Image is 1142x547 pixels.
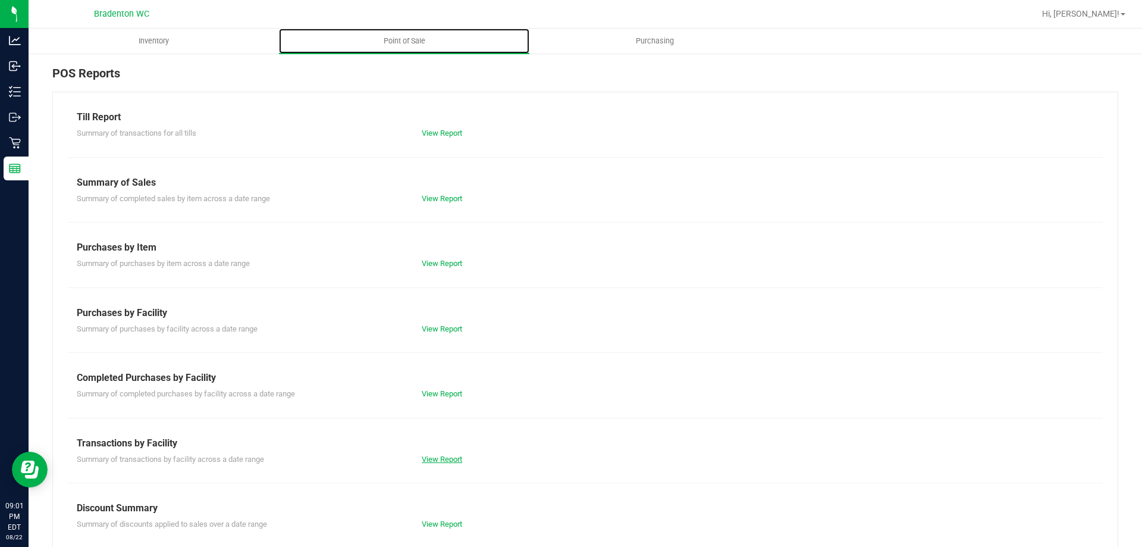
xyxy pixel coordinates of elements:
[77,129,196,137] span: Summary of transactions for all tills
[279,29,529,54] a: Point of Sale
[123,36,185,46] span: Inventory
[77,194,270,203] span: Summary of completed sales by item across a date range
[422,194,462,203] a: View Report
[422,389,462,398] a: View Report
[422,129,462,137] a: View Report
[77,501,1094,515] div: Discount Summary
[77,259,250,268] span: Summary of purchases by item across a date range
[368,36,441,46] span: Point of Sale
[77,324,258,333] span: Summary of purchases by facility across a date range
[77,110,1094,124] div: Till Report
[422,324,462,333] a: View Report
[94,9,149,19] span: Bradenton WC
[422,455,462,464] a: View Report
[422,259,462,268] a: View Report
[9,86,21,98] inline-svg: Inventory
[9,60,21,72] inline-svg: Inbound
[77,436,1094,451] div: Transactions by Facility
[1042,9,1119,18] span: Hi, [PERSON_NAME]!
[77,520,267,529] span: Summary of discounts applied to sales over a date range
[5,501,23,533] p: 09:01 PM EDT
[620,36,690,46] span: Purchasing
[9,111,21,123] inline-svg: Outbound
[77,240,1094,255] div: Purchases by Item
[52,64,1118,92] div: POS Reports
[77,455,264,464] span: Summary of transactions by facility across a date range
[9,35,21,46] inline-svg: Analytics
[77,306,1094,320] div: Purchases by Facility
[77,389,295,398] span: Summary of completed purchases by facility across a date range
[77,371,1094,385] div: Completed Purchases by Facility
[5,533,23,542] p: 08/22
[422,520,462,529] a: View Report
[29,29,279,54] a: Inventory
[77,176,1094,190] div: Summary of Sales
[9,137,21,149] inline-svg: Retail
[529,29,780,54] a: Purchasing
[9,162,21,174] inline-svg: Reports
[12,452,48,487] iframe: Resource center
